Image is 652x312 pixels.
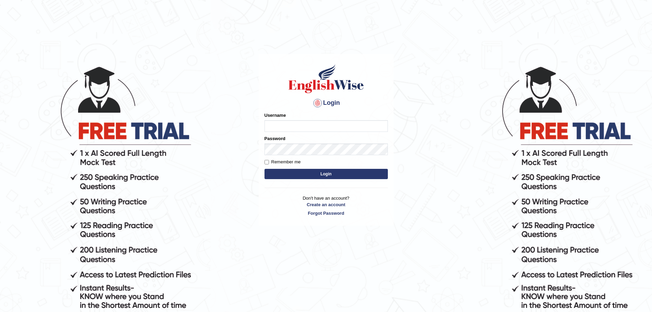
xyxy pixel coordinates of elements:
label: Username [265,112,286,118]
label: Remember me [265,159,301,165]
a: Forgot Password [265,210,388,216]
input: Remember me [265,160,269,164]
h4: Login [265,98,388,109]
p: Don't have an account? [265,195,388,216]
button: Login [265,169,388,179]
img: Logo of English Wise sign in for intelligent practice with AI [287,63,365,94]
label: Password [265,135,285,142]
a: Create an account [265,201,388,208]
